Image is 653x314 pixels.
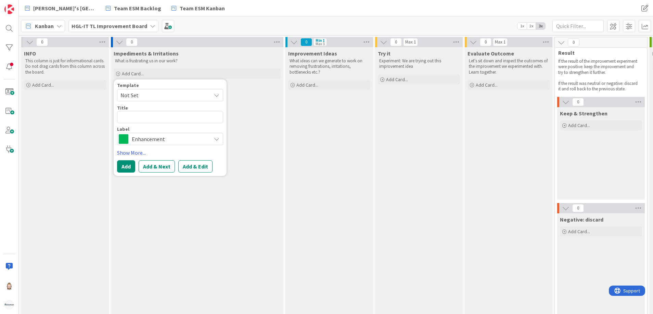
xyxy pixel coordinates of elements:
span: Not Set [120,91,206,100]
a: [PERSON_NAME]'s [GEOGRAPHIC_DATA] [21,2,100,14]
span: Negative: discard [560,216,603,223]
span: Impediments & Irritations [114,50,179,57]
div: Max 1 [495,40,505,44]
div: Max 3 [316,42,324,46]
label: Title [117,105,128,111]
span: Team ESM Kanban [180,4,225,12]
span: Team ESM Backlog [114,4,161,12]
a: Team ESM Kanban [167,2,229,14]
span: Add Card... [32,82,54,88]
p: This column is just for informational cards. Do not drag cards from this column across the board. [25,58,105,75]
p: Let's sit down and inspect the outcomes of the improvement we experimented with. Learn together. [469,58,548,75]
div: Min 1 [316,39,325,42]
img: Rv [4,281,14,290]
span: Kanban [35,22,54,30]
span: Add Card... [122,71,144,77]
input: Quick Filter... [552,20,604,32]
span: 2x [527,23,536,29]
span: Keep & Strengthen [560,110,607,117]
span: [PERSON_NAME]'s [GEOGRAPHIC_DATA] [33,4,95,12]
span: Add Card... [568,122,590,128]
span: Result [558,49,639,56]
p: If the result was neutral or negative: discard it and roll back to the previous state. [558,81,639,92]
a: Team ESM Backlog [102,2,165,14]
img: Visit kanbanzone.com [4,4,14,14]
span: Improvement Ideas [288,50,337,57]
p: What is frustrating us in our work? [115,58,279,64]
p: What ideas can we generate to work on removing frustrations, irritations, bottlenecks etc.? [290,58,369,75]
a: Show More... [117,149,223,157]
span: 0 [300,38,312,46]
span: INFO [24,50,36,57]
span: 0 [568,38,579,47]
button: Add [117,160,135,173]
span: Template [117,83,139,88]
span: 0 [572,204,584,212]
p: Experiment: We are trying out this improvement idea [379,58,459,70]
span: 0 [572,98,584,106]
span: 1x [517,23,527,29]
b: HGL-IT TL Improvement Board [72,23,147,29]
span: Evaluate Outcome [468,50,514,57]
span: 0 [126,38,138,46]
button: Add & Edit [178,160,213,173]
span: 0 [480,38,491,46]
span: 0 [390,38,402,46]
span: Add Card... [386,76,408,83]
span: Add Card... [476,82,498,88]
span: Label [117,127,129,131]
div: Max 1 [405,40,416,44]
span: Support [14,1,31,9]
span: Add Card... [568,228,590,235]
img: avatar [4,300,14,310]
p: If the result of the improvement experiment were positive: keep the improvement and try to streng... [558,59,639,75]
span: Enhancement [132,134,208,144]
span: Add Card... [296,82,318,88]
span: 0 [36,38,48,46]
span: Try it [378,50,390,57]
span: 3x [536,23,545,29]
button: Add & Next [139,160,175,173]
